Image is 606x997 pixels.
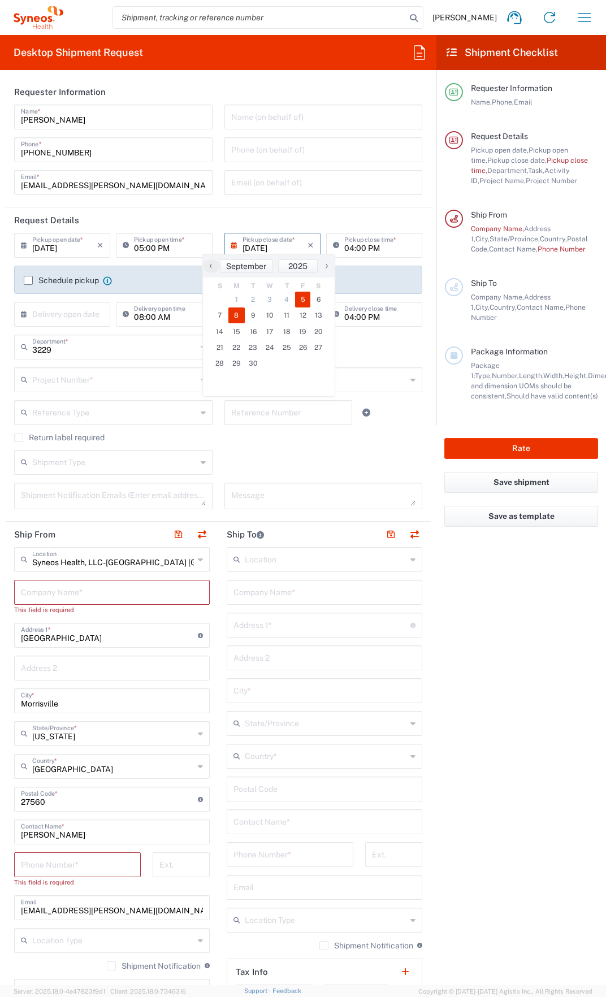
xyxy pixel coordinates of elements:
[262,340,279,356] span: 24
[492,371,519,380] span: Number,
[203,259,335,273] bs-datepicker-navigation-view: ​ ​ ​
[471,347,548,356] span: Package Information
[358,405,374,421] a: Add Reference
[471,279,497,288] span: Ship To
[278,259,318,273] button: 2025
[475,371,492,380] span: Type,
[471,210,507,219] span: Ship From
[278,340,295,356] span: 25
[310,292,326,307] span: 6
[492,98,514,106] span: Phone,
[278,324,295,340] span: 18
[262,307,279,323] span: 10
[432,12,497,23] span: [PERSON_NAME]
[202,254,335,397] bs-datepicker-container: calendar
[14,433,105,442] label: Return label required
[262,292,279,307] span: 3
[490,303,517,311] span: Country,
[318,259,335,272] span: ›
[245,292,262,307] span: 2
[228,356,245,371] span: 29
[295,292,311,307] span: 5
[24,276,99,285] label: Schedule pickup
[211,340,228,356] span: 21
[14,86,106,98] h2: Requester Information
[245,356,262,371] span: 30
[489,245,538,253] span: Contact Name,
[278,307,295,323] span: 11
[211,356,228,371] span: 28
[487,166,528,175] span: Department,
[507,392,598,400] span: Should have valid content(s)
[14,605,210,615] div: This field is required
[490,235,540,243] span: State/Province,
[113,7,406,28] input: Shipment, tracking or reference number
[471,146,529,154] span: Pickup open date,
[272,987,301,994] a: Feedback
[14,988,105,995] span: Server: 2025.18.0-4e47823f9d1
[211,307,228,323] span: 7
[487,156,547,164] span: Pickup close date,
[14,877,141,887] div: This field is required
[564,371,588,380] span: Height,
[244,987,272,994] a: Support
[227,529,264,540] h2: Ship To
[514,98,533,106] span: Email
[245,324,262,340] span: 16
[444,438,598,459] button: Rate
[538,245,586,253] span: Phone Number
[203,259,220,273] button: ‹
[107,961,201,970] label: Shipment Notification
[211,324,228,340] span: 14
[278,292,295,307] span: 4
[310,324,326,340] span: 20
[517,303,565,311] span: Contact Name,
[528,166,544,175] span: Task,
[444,472,598,493] button: Save shipment
[295,324,311,340] span: 19
[479,176,526,185] span: Project Name,
[211,280,228,292] th: weekday
[295,340,311,356] span: 26
[543,371,564,380] span: Width,
[220,259,272,273] button: September
[447,46,558,59] h2: Shipment Checklist
[475,303,490,311] span: City,
[236,966,268,978] h2: Tax Info
[228,324,245,340] span: 15
[295,307,311,323] span: 12
[471,224,524,233] span: Company Name,
[318,259,335,273] button: ›
[228,340,245,356] span: 22
[295,280,311,292] th: weekday
[310,340,326,356] span: 27
[14,529,55,540] h2: Ship From
[245,307,262,323] span: 9
[14,215,79,226] h2: Request Details
[444,506,598,527] button: Save as template
[262,324,279,340] span: 17
[540,235,567,243] span: Country,
[245,340,262,356] span: 23
[310,280,326,292] th: weekday
[418,986,592,996] span: Copyright © [DATE]-[DATE] Agistix Inc., All Rights Reserved
[262,280,279,292] th: weekday
[526,176,577,185] span: Project Number
[471,293,524,301] span: Company Name,
[226,262,266,271] span: September
[228,307,245,323] span: 8
[471,84,552,93] span: Requester Information
[228,280,245,292] th: weekday
[471,361,500,380] span: Package 1:
[202,259,219,272] span: ‹
[278,280,295,292] th: weekday
[110,988,186,995] span: Client: 2025.18.0-7346316
[475,235,490,243] span: City,
[471,132,528,141] span: Request Details
[288,262,308,271] span: 2025
[97,236,103,254] i: ×
[519,371,543,380] span: Length,
[319,941,413,950] label: Shipment Notification
[245,280,262,292] th: weekday
[308,236,314,254] i: ×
